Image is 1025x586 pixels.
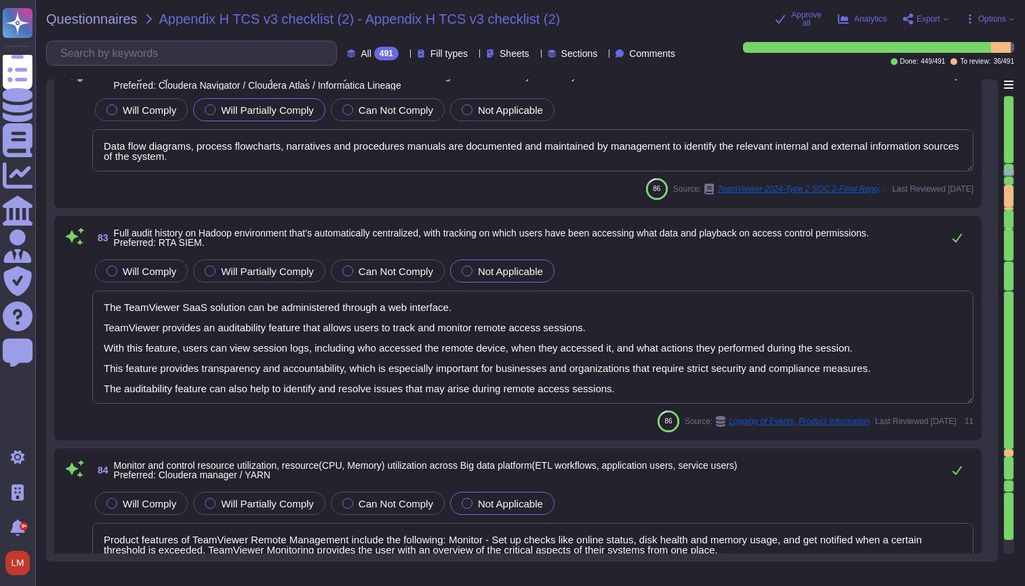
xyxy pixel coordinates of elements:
[962,417,973,425] span: 11
[921,58,945,65] span: 449 / 491
[664,417,672,425] span: 86
[359,104,433,116] span: Can Not Comply
[221,266,314,277] span: Will Partially Comply
[993,58,1014,65] span: 36 / 491
[92,233,108,243] span: 83
[561,49,598,58] span: Sections
[159,12,561,26] span: Appendix H TCS v3 checklist (2) - Appendix H TCS v3 checklist (2)
[854,15,887,23] span: Analytics
[775,11,822,27] button: Approve all
[359,498,433,509] span: Can Not Comply
[20,522,28,530] div: 9+
[478,266,543,277] span: Not Applicable
[5,551,30,575] img: user
[374,47,399,60] div: 491
[685,416,870,427] span: Source:
[221,104,314,116] span: Will Partially Comply
[917,15,940,23] span: Export
[900,58,919,65] span: Done:
[92,523,973,565] textarea: Product features of TeamViewer Remote Management include the following: Monitor - Set up checks l...
[875,417,957,425] span: Last Reviewed [DATE]
[892,185,973,193] span: Last Reviewed [DATE]
[221,498,314,509] span: Will Partially Comply
[361,49,371,58] span: All
[629,49,675,58] span: Comments
[500,49,529,58] span: Sheets
[960,58,990,65] span: To review:
[123,266,176,277] span: Will Comply
[673,184,887,194] span: Source:
[92,129,973,171] textarea: Data flow diagrams, process flowcharts, narratives and procedures manuals are documented and main...
[478,104,543,116] span: Not Applicable
[46,12,138,26] span: Questionnaires
[92,465,108,475] span: 84
[359,266,433,277] span: Can Not Comply
[123,498,176,509] span: Will Comply
[478,498,543,509] span: Not Applicable
[123,104,176,116] span: Will Comply
[717,185,887,193] span: TeamViewer-2024-Type 2 SOC 2-Final Report.pdf
[92,291,973,404] textarea: The TeamViewer SaaS solution can be administered through a web interface. TeamViewer provides an ...
[114,460,738,480] span: Monitor and control resource utilization, resource(CPU, Memory) utilization across Big data platf...
[729,417,869,425] span: Logging of Events, Product Information
[54,41,336,65] input: Search by keywords
[653,185,660,192] span: 86
[114,228,869,248] span: Full audit history on Hadoop environment that’s automatically centralized, with tracking on which...
[791,11,822,27] span: Approve all
[3,548,39,578] button: user
[430,49,468,58] span: Fill types
[838,14,887,24] button: Analytics
[978,15,1006,23] span: Options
